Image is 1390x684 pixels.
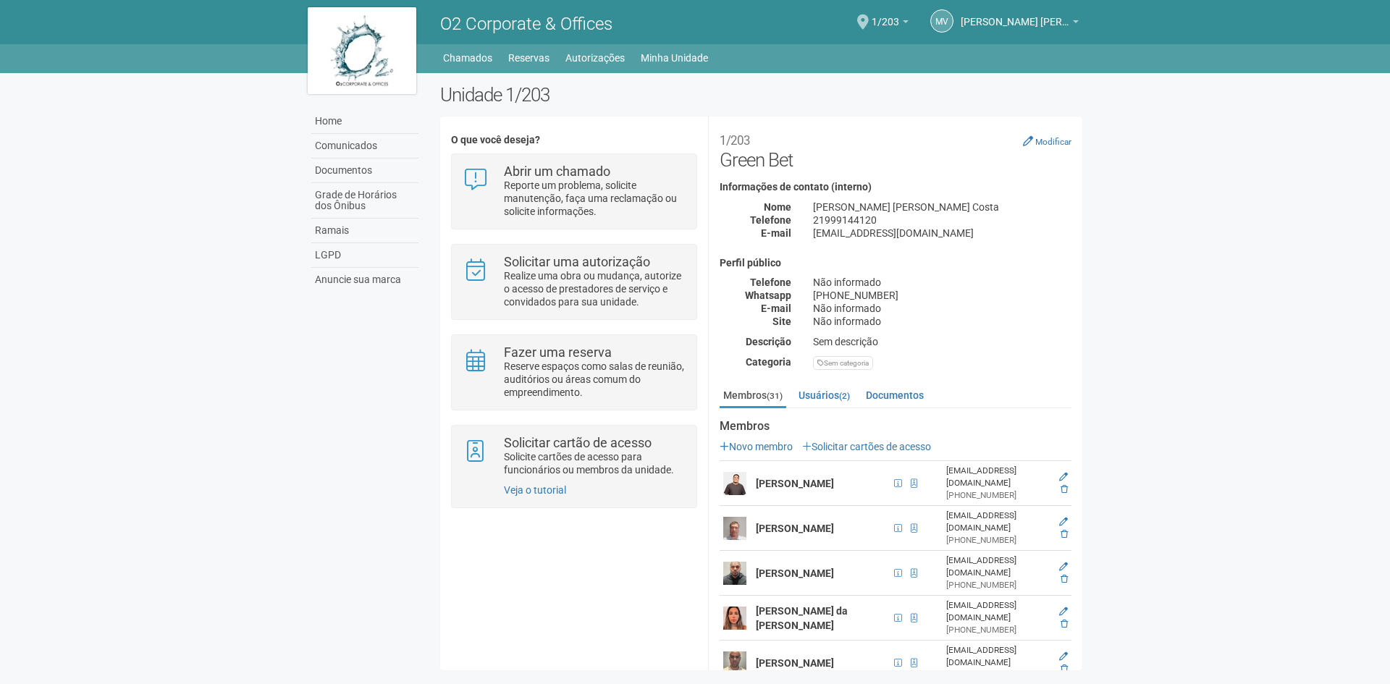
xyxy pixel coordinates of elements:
a: Abrir um chamado Reporte um problema, solicite manutenção, faça uma reclamação ou solicite inform... [463,165,685,218]
strong: Telefone [750,214,791,226]
a: LGPD [311,243,418,268]
span: Cartão de acesso ativo [906,476,922,491]
a: Editar membro [1059,472,1068,482]
a: Fazer uma reserva Reserve espaços como salas de reunião, auditórios ou áreas comum do empreendime... [463,346,685,399]
p: Reporte um problema, solicite manutenção, faça uma reclamação ou solicite informações. [504,179,686,218]
strong: Descrição [746,336,791,347]
img: user.png [723,517,746,540]
a: Excluir membro [1061,529,1068,539]
div: Não informado [802,302,1082,315]
strong: Abrir um chamado [504,164,610,179]
strong: Whatsapp [745,290,791,301]
a: Editar membro [1059,651,1068,662]
a: Modificar [1023,135,1071,147]
a: Novo membro [720,441,793,452]
div: [EMAIL_ADDRESS][DOMAIN_NAME] [946,465,1050,489]
strong: Site [772,316,791,327]
a: Editar membro [1059,562,1068,572]
strong: Fazer uma reserva [504,345,612,360]
strong: Solicitar cartão de acesso [504,435,652,450]
div: [PHONE_NUMBER] [946,669,1050,681]
a: Autorizações [565,48,625,68]
img: logo.jpg [308,7,416,94]
div: Sem categoria [813,356,873,370]
a: 1/203 [872,18,909,30]
a: Grade de Horários dos Ônibus [311,183,418,219]
span: 1/203 [872,2,899,28]
a: Editar membro [1059,607,1068,617]
div: [EMAIL_ADDRESS][DOMAIN_NAME] [946,644,1050,669]
a: Solicitar cartão de acesso Solicite cartões de acesso para funcionários ou membros da unidade. [463,436,685,476]
a: Excluir membro [1061,484,1068,494]
strong: E-mail [761,303,791,314]
span: CPF 117.890.907-76 [890,655,906,671]
img: user.png [723,562,746,585]
a: Reservas [508,48,549,68]
span: Marcus Vinicius da Silveira Costa [961,2,1069,28]
small: (2) [839,391,850,401]
a: Chamados [443,48,492,68]
a: Solicitar uma autorização Realize uma obra ou mudança, autorize o acesso de prestadores de serviç... [463,256,685,308]
h2: Green Bet [720,127,1071,171]
a: Excluir membro [1061,574,1068,584]
a: MV [930,9,953,33]
strong: [PERSON_NAME] da [PERSON_NAME] [756,605,848,631]
a: [PERSON_NAME] [PERSON_NAME] [961,18,1079,30]
strong: [PERSON_NAME] [756,478,834,489]
div: [EMAIL_ADDRESS][DOMAIN_NAME] [802,227,1082,240]
strong: [PERSON_NAME] [756,657,834,669]
small: (31) [767,391,783,401]
span: CPF 173.703.577-40 [890,476,906,491]
div: Não informado [802,315,1082,328]
div: [PHONE_NUMBER] [946,579,1050,591]
span: Cartão de acesso produzido [906,520,922,536]
div: [PHONE_NUMBER] [946,489,1050,502]
strong: Telefone [750,276,791,288]
span: Cartão de acesso ativo [906,610,922,626]
strong: Solicitar uma autorização [504,254,650,269]
a: Membros(31) [720,384,786,408]
span: CPF 177.883.807-33 [890,565,906,581]
p: Reserve espaços como salas de reunião, auditórios ou áreas comum do empreendimento. [504,360,686,399]
a: Editar membro [1059,517,1068,527]
strong: Nome [764,201,791,213]
div: Sem descrição [802,335,1082,348]
strong: Categoria [746,356,791,368]
span: CPF 111.365.837-18 [890,610,906,626]
strong: [PERSON_NAME] [756,523,834,534]
a: Solicitar cartões de acesso [802,441,931,452]
div: Não informado [802,276,1082,289]
a: Usuários(2) [795,384,854,406]
span: O2 Corporate & Offices [440,14,612,34]
a: Ramais [311,219,418,243]
h4: O que você deseja? [451,135,696,145]
span: Cartão de acesso ativo [906,565,922,581]
a: Excluir membro [1061,664,1068,674]
a: Excluir membro [1061,619,1068,629]
h4: Perfil público [720,258,1071,269]
strong: E-mail [761,227,791,239]
a: Home [311,109,418,134]
a: Documentos [311,159,418,183]
div: [PHONE_NUMBER] [946,624,1050,636]
div: [EMAIL_ADDRESS][DOMAIN_NAME] [946,554,1050,579]
a: Documentos [862,384,927,406]
h4: Informações de contato (interno) [720,182,1071,193]
div: [PERSON_NAME] [PERSON_NAME] Costa [802,200,1082,214]
div: [EMAIL_ADDRESS][DOMAIN_NAME] [946,599,1050,624]
h2: Unidade 1/203 [440,84,1082,106]
small: 1/203 [720,133,750,148]
div: [PHONE_NUMBER] [946,534,1050,546]
a: Veja o tutorial [504,484,566,496]
div: [PHONE_NUMBER] [802,289,1082,302]
a: Anuncie sua marca [311,268,418,292]
span: Cartão de acesso ativo [906,655,922,671]
span: CPF 982.693.057-15 [890,520,906,536]
div: [EMAIL_ADDRESS][DOMAIN_NAME] [946,510,1050,534]
strong: [PERSON_NAME] [756,567,834,579]
p: Solicite cartões de acesso para funcionários ou membros da unidade. [504,450,686,476]
strong: Membros [720,420,1071,433]
a: Minha Unidade [641,48,708,68]
small: Modificar [1035,137,1071,147]
img: user.png [723,651,746,675]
